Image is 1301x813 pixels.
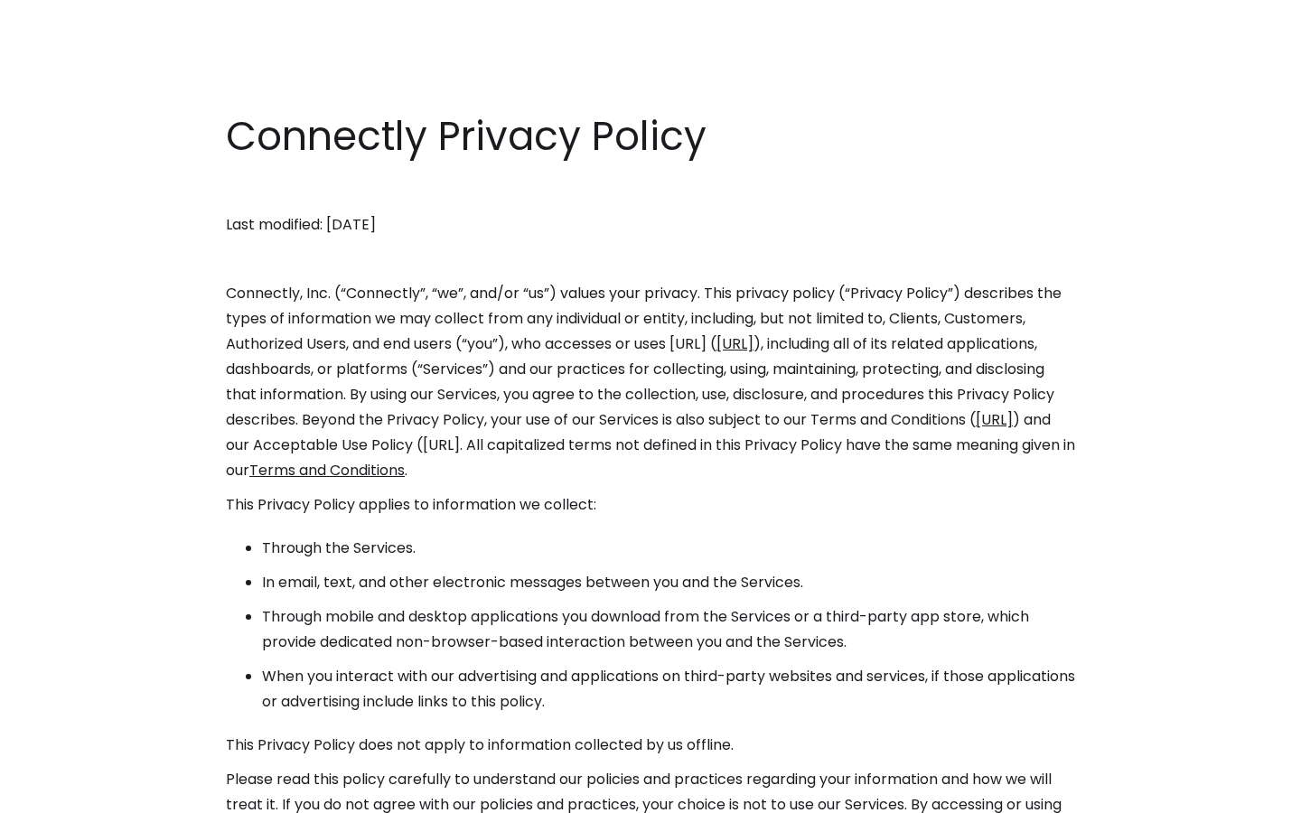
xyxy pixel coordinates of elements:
[226,178,1075,203] p: ‍
[262,536,1075,561] li: Through the Services.
[226,212,1075,238] p: Last modified: [DATE]
[262,604,1075,655] li: Through mobile and desktop applications you download from the Services or a third-party app store...
[36,781,108,807] ul: Language list
[226,492,1075,518] p: This Privacy Policy applies to information we collect:
[249,460,405,481] a: Terms and Conditions
[226,108,1075,164] h1: Connectly Privacy Policy
[716,333,753,354] a: [URL]
[18,780,108,807] aside: Language selected: English
[226,733,1075,758] p: This Privacy Policy does not apply to information collected by us offline.
[262,664,1075,715] li: When you interact with our advertising and applications on third-party websites and services, if ...
[226,247,1075,272] p: ‍
[976,409,1013,430] a: [URL]
[262,570,1075,595] li: In email, text, and other electronic messages between you and the Services.
[226,281,1075,483] p: Connectly, Inc. (“Connectly”, “we”, and/or “us”) values your privacy. This privacy policy (“Priva...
